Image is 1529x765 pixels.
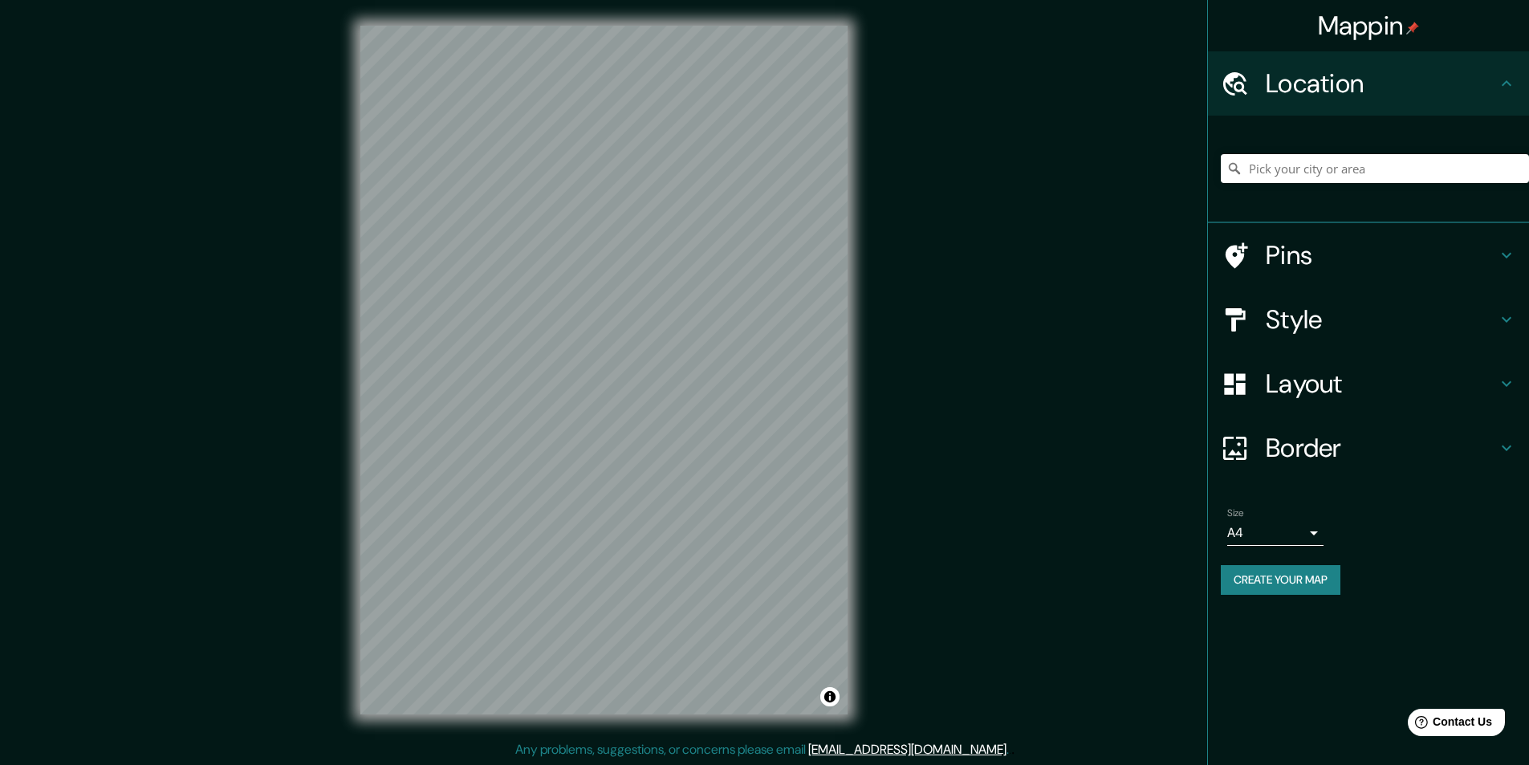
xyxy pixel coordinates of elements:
iframe: Help widget launcher [1386,702,1511,747]
button: Create your map [1221,565,1340,595]
h4: Layout [1266,368,1497,400]
a: [EMAIL_ADDRESS][DOMAIN_NAME] [808,741,1006,758]
div: . [1011,740,1015,759]
button: Toggle attribution [820,687,840,706]
div: A4 [1227,520,1324,546]
div: Border [1208,416,1529,480]
p: Any problems, suggestions, or concerns please email . [515,740,1009,759]
h4: Location [1266,67,1497,100]
div: Pins [1208,223,1529,287]
div: Location [1208,51,1529,116]
canvas: Map [360,26,848,714]
h4: Border [1266,432,1497,464]
img: pin-icon.png [1406,22,1419,35]
div: Style [1208,287,1529,352]
input: Pick your city or area [1221,154,1529,183]
h4: Style [1266,303,1497,336]
h4: Mappin [1318,10,1420,42]
h4: Pins [1266,239,1497,271]
div: . [1009,740,1011,759]
div: Layout [1208,352,1529,416]
label: Size [1227,507,1244,520]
